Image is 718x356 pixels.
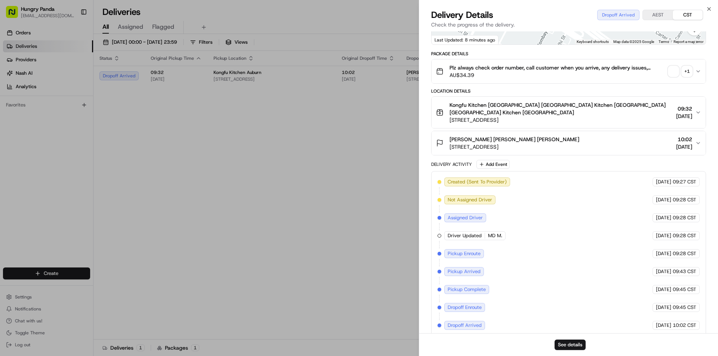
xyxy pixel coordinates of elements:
a: Report a map error [673,40,703,44]
span: Pickup Enroute [448,250,481,257]
span: [DATE] [676,112,692,120]
span: 8月15日 [29,116,46,122]
span: Knowledge Base [15,167,57,174]
span: Created (Sent To Provider) [448,179,507,185]
div: + 1 [682,66,692,77]
span: 09:43 CST [673,268,696,275]
div: Location Details [431,88,706,94]
p: Welcome 👋 [7,30,136,42]
span: [STREET_ADDRESS] [449,143,579,151]
button: CST [673,10,703,20]
button: +1 [668,66,692,77]
span: Assigned Driver [448,214,483,221]
span: 10:02 CST [673,322,696,329]
img: 1736555255976-a54dd68f-1ca7-489b-9aae-adbdc363a1c4 [15,136,21,142]
a: Powered byPylon [53,185,90,191]
a: 📗Knowledge Base [4,164,60,177]
span: [DATE] [656,268,671,275]
button: Keyboard shortcuts [577,39,609,44]
span: AU$34.39 [449,71,665,79]
span: 09:45 CST [673,304,696,311]
img: 1736555255976-a54dd68f-1ca7-489b-9aae-adbdc363a1c4 [7,71,21,85]
button: [PERSON_NAME] [PERSON_NAME] [PERSON_NAME][STREET_ADDRESS]10:02[DATE] [432,131,706,155]
span: Pickup Complete [448,286,486,293]
span: [PERSON_NAME] [23,136,61,142]
button: Kongfu Kitchen [GEOGRAPHIC_DATA] [GEOGRAPHIC_DATA] Kitchen [GEOGRAPHIC_DATA] [GEOGRAPHIC_DATA] Ki... [432,97,706,128]
span: [DATE] [656,322,671,329]
div: Start new chat [34,71,123,79]
span: 09:45 CST [673,286,696,293]
span: MD M. [488,232,502,239]
div: Past conversations [7,97,48,103]
span: Not Assigned Driver [448,196,492,203]
img: Nash [7,7,22,22]
span: API Documentation [71,167,120,174]
div: 📗 [7,168,13,174]
span: [DATE] [656,232,671,239]
span: 09:32 [676,105,692,112]
a: 💻API Documentation [60,164,123,177]
span: 09:28 CST [673,196,696,203]
span: Pylon [74,185,90,191]
span: Delivery Details [431,9,493,21]
span: Kongfu Kitchen [GEOGRAPHIC_DATA] [GEOGRAPHIC_DATA] Kitchen [GEOGRAPHIC_DATA] [GEOGRAPHIC_DATA] Ki... [449,101,673,116]
span: [DATE] [656,286,671,293]
span: 09:28 CST [673,214,696,221]
input: Clear [19,48,123,56]
span: [DATE] [656,250,671,257]
a: Open this area in Google Maps (opens a new window) [433,35,458,44]
button: See details [555,340,586,350]
div: Delivery Activity [431,161,472,167]
img: Google [433,35,458,44]
span: 09:27 CST [673,179,696,185]
span: [DATE] [656,196,671,203]
div: Package Details [431,51,706,57]
div: We're available if you need us! [34,79,103,85]
p: Check the progress of the delivery. [431,21,706,28]
span: Plz always check order number, call customer when you arrive, any delivery issues, Contact WhatsA... [449,64,665,71]
span: 09:28 CST [673,250,696,257]
span: [DATE] [656,304,671,311]
span: • [62,136,65,142]
span: Map data ©2025 Google [613,40,654,44]
span: Dropoff Enroute [448,304,482,311]
span: [DATE] [676,143,692,151]
span: [DATE] [656,179,671,185]
span: • [25,116,27,122]
button: Plz always check order number, call customer when you arrive, any delivery issues, Contact WhatsA... [432,59,706,83]
button: See all [116,96,136,105]
span: [DATE] [656,214,671,221]
button: AEST [643,10,673,20]
span: [PERSON_NAME] [PERSON_NAME] [PERSON_NAME] [449,136,579,143]
span: Pickup Arrived [448,268,481,275]
img: 1727276513143-84d647e1-66c0-4f92-a045-3c9f9f5dfd92 [16,71,29,85]
span: Dropoff Arrived [448,322,482,329]
img: Asif Zaman Khan [7,129,19,141]
div: 💻 [63,168,69,174]
span: 09:28 CST [673,232,696,239]
a: Terms [659,40,669,44]
span: 8月7日 [66,136,81,142]
div: Last Updated: 8 minutes ago [432,35,498,44]
button: Add Event [476,160,510,169]
span: [STREET_ADDRESS] [449,116,673,124]
button: Start new chat [127,74,136,83]
span: 10:02 [676,136,692,143]
span: Driver Updated [448,232,482,239]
